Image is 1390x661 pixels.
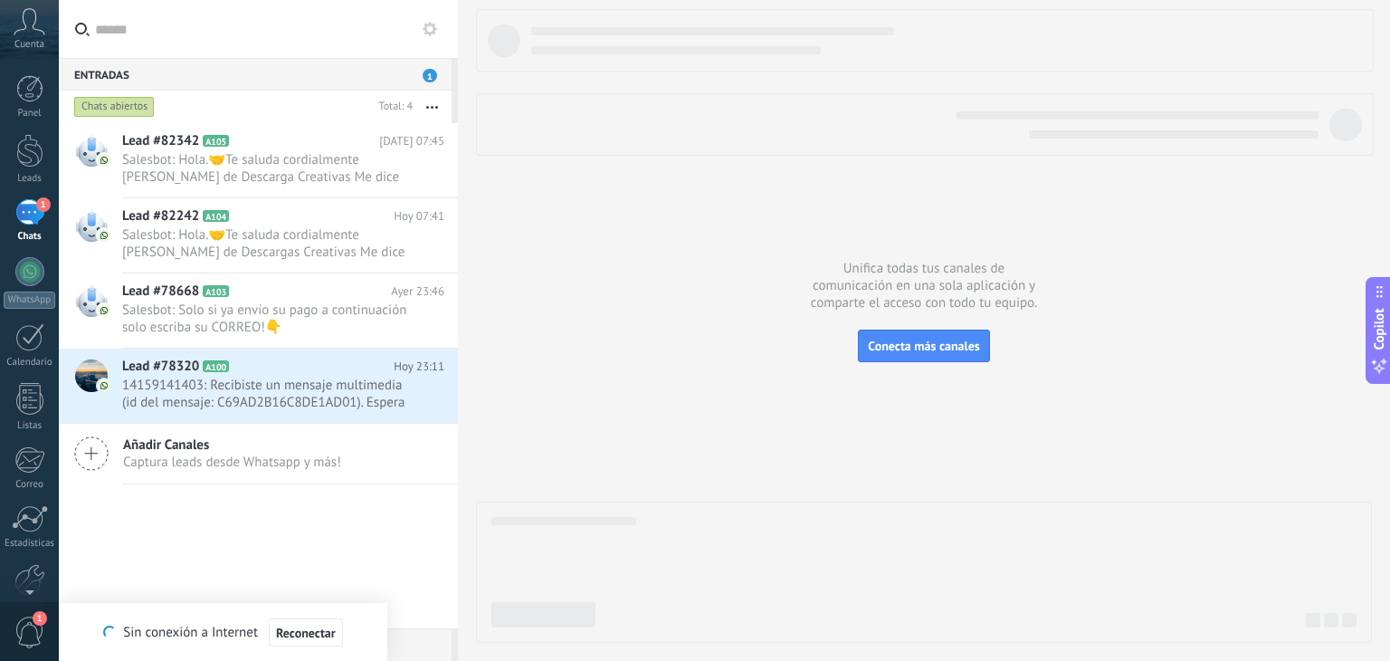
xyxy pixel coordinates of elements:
div: Entradas [59,58,452,91]
span: Lead #78320 [122,358,199,376]
div: Correo [4,479,56,491]
a: Lead #82342 A105 [DATE] 07:45 Salesbot: Hola.🤝Te saluda cordialmente [PERSON_NAME] de Descarga Cr... [59,123,458,197]
span: A104 [203,210,229,222]
span: A105 [203,135,229,147]
div: Sin conexión a Internet [103,618,342,647]
span: A100 [203,360,229,372]
span: Captura leads desde Whatsapp y más! [123,454,341,471]
span: Lead #82242 [122,207,199,225]
span: Cuenta [14,39,44,51]
span: Hoy 23:11 [394,358,444,376]
button: Conecta más canales [858,330,989,362]
span: Conecta más canales [868,338,979,354]
div: WhatsApp [4,292,55,309]
button: Más [413,91,452,123]
div: Leads [4,173,56,185]
span: Lead #82342 [122,132,199,150]
img: com.amocrm.amocrmwa.svg [98,154,110,167]
div: Listas [4,420,56,432]
span: A103 [203,285,229,297]
img: com.amocrm.amocrmwa.svg [98,229,110,242]
span: Salesbot: Hola.🤝Te saluda cordialmente [PERSON_NAME] de Descargas Creativas Me dice su nombre, y ... [122,226,410,261]
div: Chats [4,231,56,243]
button: Reconectar [269,618,343,647]
a: Lead #78320 A100 Hoy 23:11 14159141403: Recibiste un mensaje multimedia (id del mensaje: C69AD2B1... [59,349,458,423]
div: Total: 4 [372,98,413,116]
span: 1 [33,611,47,626]
span: Añadir Canales [123,436,341,454]
span: Salesbot: Solo si ya envío su pago a continuación solo escriba su CORREO!👇 [122,302,410,336]
div: Chats abiertos [74,96,155,118]
img: com.amocrm.amocrmwa.svg [98,379,110,392]
span: Ayer 23:46 [391,283,444,301]
span: Copilot [1370,309,1388,350]
img: com.amocrm.amocrmwa.svg [98,304,110,317]
span: Lead #78668 [122,283,199,301]
span: 1 [36,197,51,212]
span: 14159141403: Recibiste un mensaje multimedia (id del mensaje: C69AD2B16C8DE1AD01). Espera a que s... [122,377,410,411]
span: Hoy 07:41 [394,207,444,225]
a: Lead #82242 A104 Hoy 07:41 Salesbot: Hola.🤝Te saluda cordialmente [PERSON_NAME] de Descargas Crea... [59,198,458,273]
span: Reconectar [276,627,336,639]
span: [DATE] 07:45 [379,132,444,150]
div: Calendario [4,357,56,369]
div: Panel [4,108,56,120]
span: 1 [423,69,437,82]
a: Lead #78668 A103 Ayer 23:46 Salesbot: Solo si ya envío su pago a continuación solo escriba su COR... [59,273,458,348]
span: Salesbot: Hola.🤝Te saluda cordialmente [PERSON_NAME] de Descarga Creativas Me dice su nombre, y e... [122,151,410,186]
div: Estadísticas [4,538,56,550]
